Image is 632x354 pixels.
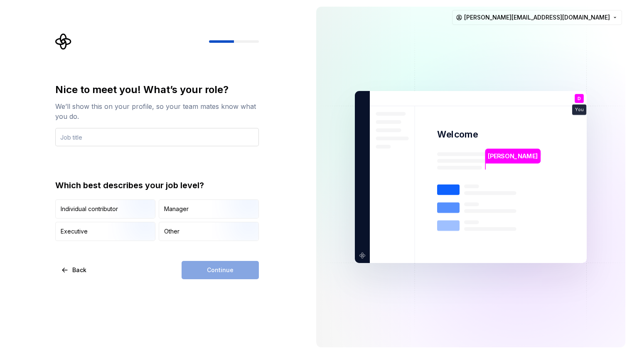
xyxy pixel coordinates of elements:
[464,13,610,22] span: [PERSON_NAME][EMAIL_ADDRESS][DOMAIN_NAME]
[164,227,180,236] div: Other
[55,33,72,50] svg: Supernova Logo
[72,266,86,274] span: Back
[61,227,88,236] div: Executive
[164,205,189,213] div: Manager
[55,261,93,279] button: Back
[578,96,581,101] p: D
[452,10,622,25] button: [PERSON_NAME][EMAIL_ADDRESS][DOMAIN_NAME]
[575,108,583,112] p: You
[55,101,259,121] div: We’ll show this on your profile, so your team mates know what you do.
[55,128,259,146] input: Job title
[61,205,118,213] div: Individual contributor
[55,179,259,191] div: Which best describes your job level?
[437,128,478,140] p: Welcome
[488,152,538,161] p: [PERSON_NAME]
[55,83,259,96] div: Nice to meet you! What’s your role?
